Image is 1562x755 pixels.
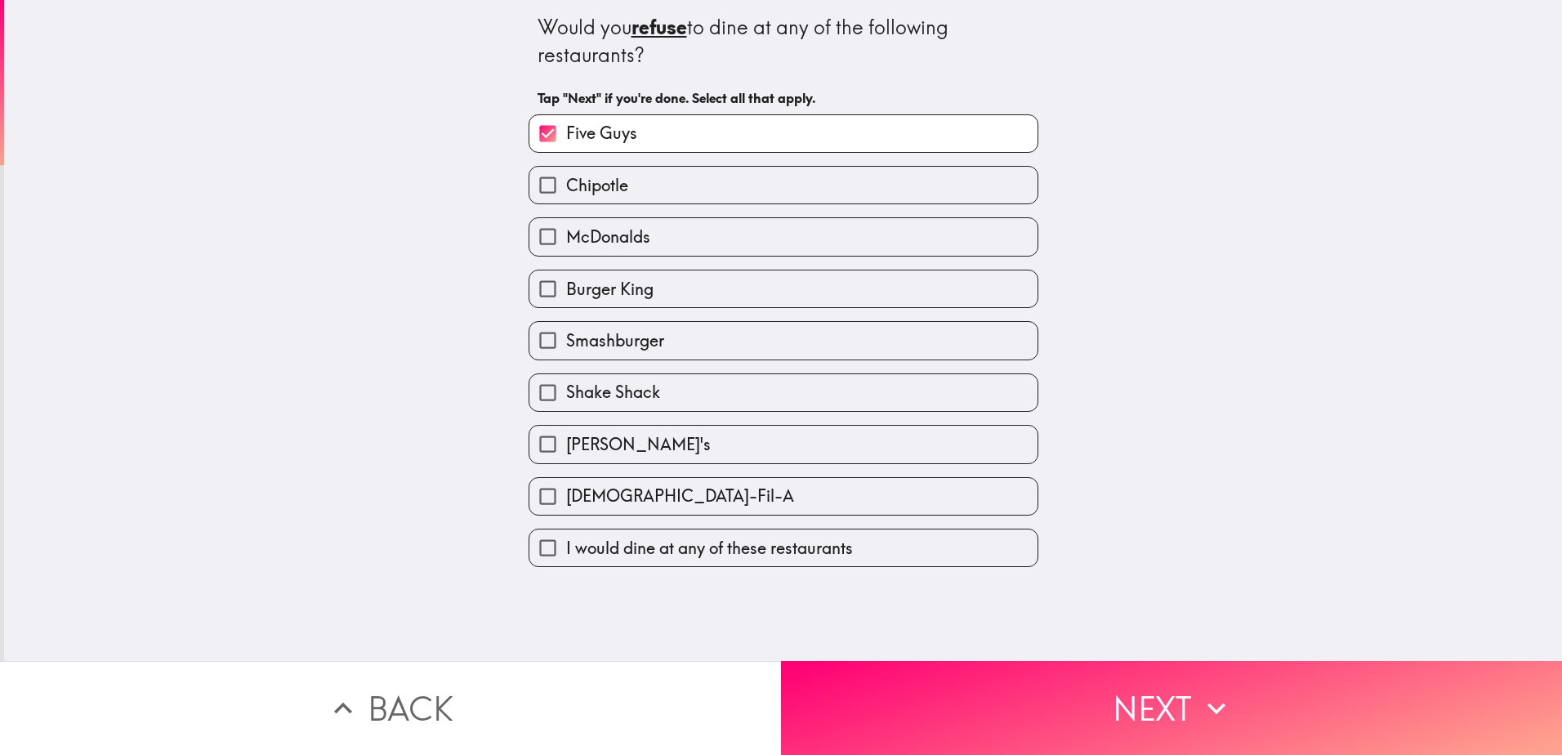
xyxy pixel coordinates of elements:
span: McDonalds [566,226,650,248]
span: Smashburger [566,329,664,352]
span: [PERSON_NAME]'s [566,433,711,456]
span: Shake Shack [566,381,660,404]
button: Burger King [529,270,1038,307]
span: [DEMOGRAPHIC_DATA]-Fil-A [566,485,794,507]
span: Chipotle [566,174,628,197]
button: Five Guys [529,115,1038,152]
button: McDonalds [529,218,1038,255]
u: refuse [631,15,687,39]
button: Chipotle [529,167,1038,203]
span: I would dine at any of these restaurants [566,537,853,560]
button: I would dine at any of these restaurants [529,529,1038,566]
div: Would you to dine at any of the following restaurants? [538,14,1029,69]
button: [PERSON_NAME]'s [529,426,1038,462]
h6: Tap "Next" if you're done. Select all that apply. [538,89,1029,107]
button: Shake Shack [529,374,1038,411]
button: Smashburger [529,322,1038,359]
span: Burger King [566,278,654,301]
span: Five Guys [566,122,637,145]
button: Next [781,661,1562,755]
button: [DEMOGRAPHIC_DATA]-Fil-A [529,478,1038,515]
